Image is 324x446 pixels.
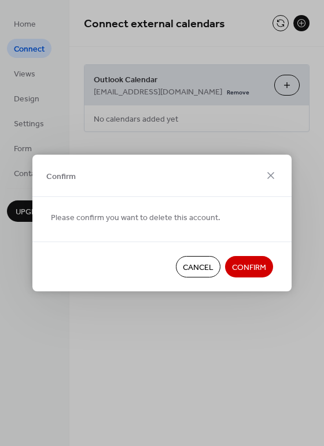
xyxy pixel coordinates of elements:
[46,170,76,182] span: Confirm
[232,262,266,274] span: Confirm
[176,256,220,277] button: Cancel
[183,262,213,274] span: Cancel
[225,256,273,277] button: Confirm
[51,212,220,224] span: Please confirm you want to delete this account.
